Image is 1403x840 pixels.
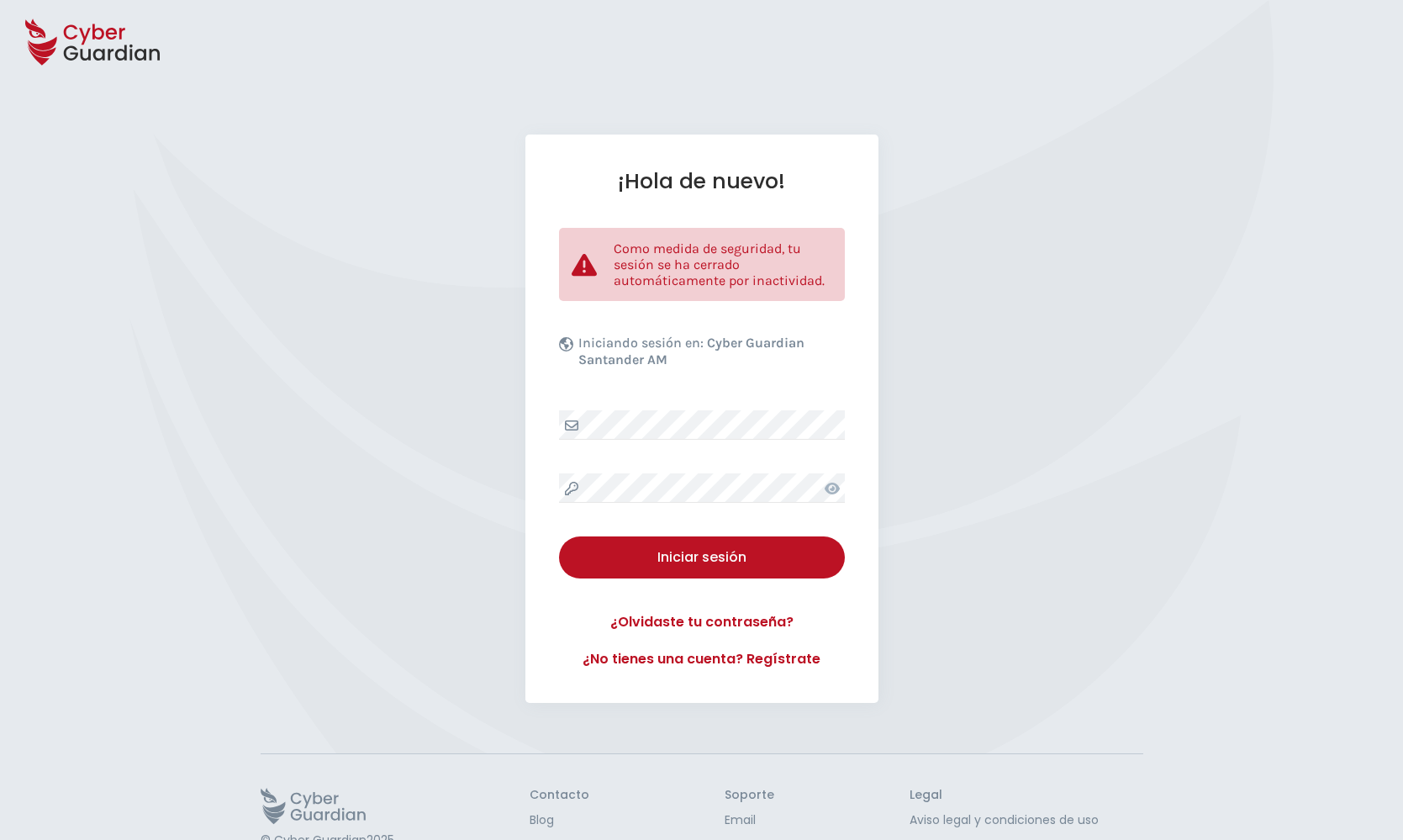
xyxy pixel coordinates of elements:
[725,788,774,803] h3: Soporte
[559,612,845,632] a: ¿Olvidaste tu contraseña?
[530,788,589,803] h3: Contacto
[614,240,832,288] p: Como medida de seguridad, tu sesión se ha cerrado automáticamente por inactividad.
[910,788,1143,803] h3: Legal
[910,811,1143,829] a: Aviso legal y condiciones de uso
[530,811,589,829] a: Blog
[578,335,841,377] p: Iniciando sesión en:
[559,536,845,578] button: Iniciar sesión
[578,335,804,367] b: Cyber Guardian Santander AM
[572,547,832,568] div: Iniciar sesión
[559,649,845,669] a: ¿No tienes una cuenta? Regístrate
[725,811,774,829] a: Email
[559,168,845,194] h1: ¡Hola de nuevo!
